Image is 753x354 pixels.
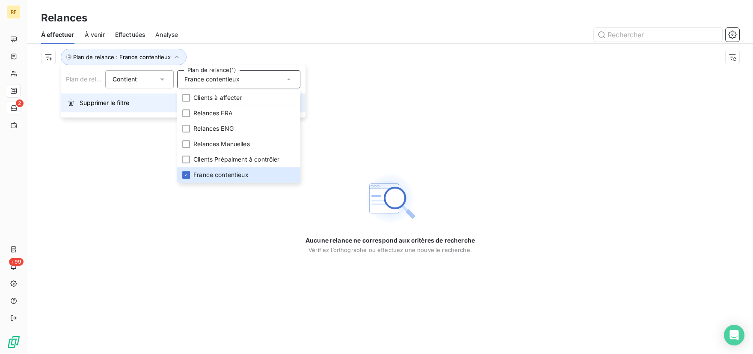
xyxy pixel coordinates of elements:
a: 2 [7,101,20,115]
span: Aucune relance ne correspond aux critères de recherche [305,236,475,245]
span: À effectuer [41,30,74,39]
span: Clients Prépaiment à contrôler [193,155,280,164]
span: Vérifiez l’orthographe ou effectuez une nouvelle recherche. [308,246,472,253]
h3: Relances [41,10,87,26]
span: Analyse [155,30,178,39]
span: Plan de relance [66,75,110,83]
span: Effectuées [115,30,145,39]
span: À venir [85,30,105,39]
span: Plan de relance : France contentieux [73,54,171,60]
span: France contentieux [184,75,240,84]
img: Logo LeanPay [7,335,21,349]
span: Clients à affecter [193,93,242,102]
span: Relances Manuelles [193,140,250,148]
div: RF [7,5,21,19]
div: Open Intercom Messenger [724,325,744,345]
span: 2 [16,99,24,107]
img: Empty state [363,171,418,226]
input: Rechercher [594,28,722,42]
span: +99 [9,258,24,266]
span: Relances FRA [193,109,233,117]
button: Supprimer le filtre [61,93,305,112]
span: France contentieux [193,171,249,179]
span: Relances ENG [193,124,234,133]
span: Supprimer le filtre [80,99,129,107]
button: Plan de relance : France contentieux [61,49,187,65]
span: Contient [113,75,137,83]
